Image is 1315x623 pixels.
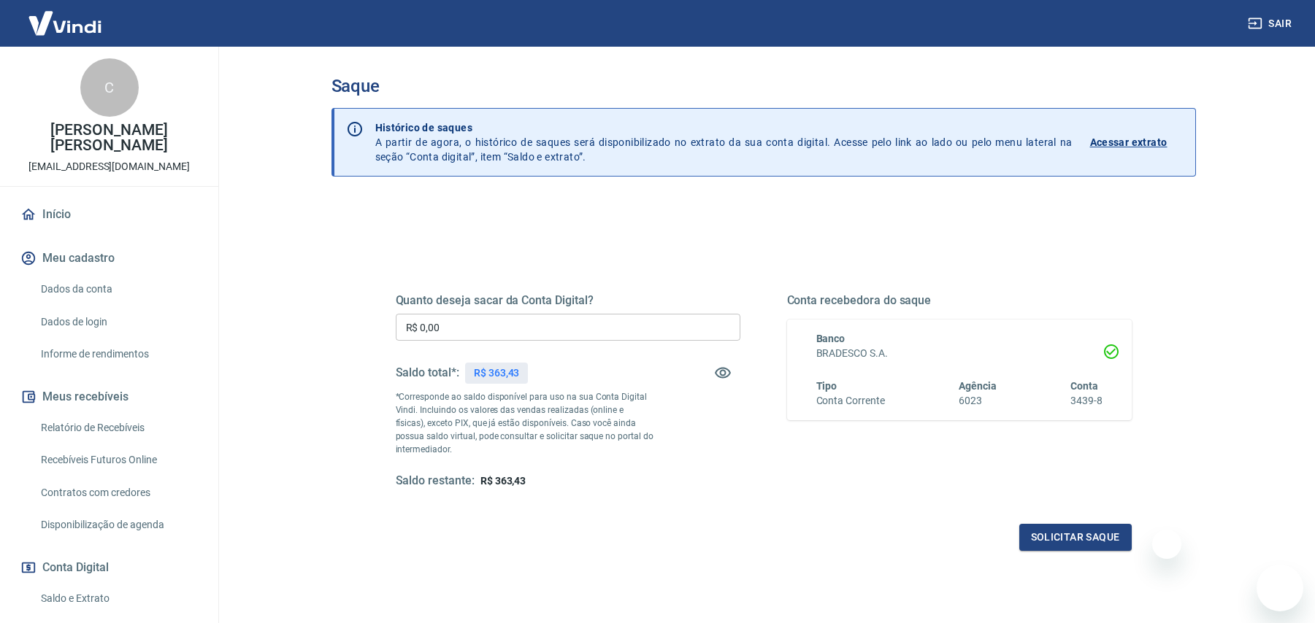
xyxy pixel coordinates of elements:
div: C [80,58,139,117]
a: Informe de rendimentos [35,339,201,369]
a: Recebíveis Futuros Online [35,445,201,475]
a: Dados de login [35,307,201,337]
h6: 3439-8 [1070,393,1103,409]
img: Vindi [18,1,112,45]
a: Relatório de Recebíveis [35,413,201,443]
button: Sair [1245,10,1297,37]
p: A partir de agora, o histórico de saques será disponibilizado no extrato da sua conta digital. Ac... [375,120,1073,164]
h3: Saque [331,76,1196,96]
button: Meus recebíveis [18,381,201,413]
h5: Quanto deseja sacar da Conta Digital? [396,293,740,308]
iframe: Botão para abrir a janela de mensagens [1257,565,1303,611]
span: R$ 363,43 [480,475,526,487]
p: R$ 363,43 [474,365,520,381]
a: Dados da conta [35,274,201,304]
a: Acessar extrato [1090,120,1184,164]
h6: 6023 [959,393,997,409]
p: Acessar extrato [1090,135,1168,150]
a: Início [18,198,201,231]
a: Disponibilização de agenda [35,510,201,540]
button: Meu cadastro [18,242,201,274]
p: Histórico de saques [375,120,1073,135]
h5: Saldo restante: [396,473,475,489]
p: [EMAIL_ADDRESS][DOMAIN_NAME] [28,159,190,174]
a: Contratos com credores [35,478,201,508]
h6: BRADESCO S.A. [816,346,1103,361]
p: [PERSON_NAME] [PERSON_NAME] [12,123,207,153]
h5: Saldo total*: [396,365,459,380]
span: Banco [816,333,846,344]
iframe: Fechar mensagem [1152,530,1181,559]
button: Conta Digital [18,552,201,584]
span: Agência [959,380,997,392]
a: Saldo e Extrato [35,584,201,614]
span: Conta [1070,380,1098,392]
h5: Conta recebedora do saque [787,293,1132,308]
p: *Corresponde ao saldo disponível para uso na sua Conta Digital Vindi. Incluindo os valores das ve... [396,390,654,456]
button: Solicitar saque [1019,524,1132,551]
span: Tipo [816,380,837,392]
h6: Conta Corrente [816,393,885,409]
